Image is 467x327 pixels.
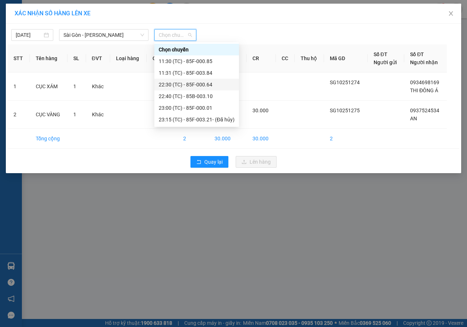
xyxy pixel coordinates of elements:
[410,108,439,113] span: 0937524534
[159,104,235,112] div: 23:00 (TC) - 85F-000.01
[295,44,324,73] th: Thu hộ
[374,51,387,57] span: Số ĐT
[8,101,30,129] td: 2
[159,81,235,89] div: 22:30 (TC) - 85F-000.64
[30,44,68,73] th: Tên hàng
[196,159,201,165] span: rollback
[140,33,144,37] span: down
[30,129,68,149] td: Tổng cộng
[73,83,76,89] span: 1
[252,108,269,113] span: 30.000
[61,28,100,34] b: [DOMAIN_NAME]
[247,129,276,149] td: 30.000
[324,44,367,73] th: Mã GD
[159,92,235,100] div: 22:40 (TC) - 85B-003.10
[236,156,277,168] button: uploadLên hàng
[190,156,228,168] button: rollbackQuay lại
[204,158,223,166] span: Quay lại
[15,10,90,17] span: XÁC NHẬN SỐ HÀNG LÊN XE
[61,35,100,44] li: (c) 2017
[410,87,438,93] span: THI ĐÔNG Á
[8,73,30,101] td: 1
[30,73,68,101] td: CỤC XÁM
[159,30,192,40] span: Chọn chuyến
[410,116,417,121] span: AN
[63,30,144,40] span: Sài Gòn - Phan Rang
[16,31,42,39] input: 14/10/2025
[86,44,111,73] th: ĐVT
[9,47,33,69] b: Thiện Trí
[441,4,461,24] button: Close
[147,44,177,73] th: Ghi chú
[330,79,360,85] span: SG10251274
[247,44,276,73] th: CR
[110,44,146,73] th: Loại hàng
[159,57,235,65] div: 11:30 (TC) - 85F-000.85
[73,112,76,117] span: 1
[410,59,438,65] span: Người nhận
[45,11,72,45] b: Gửi khách hàng
[79,9,97,27] img: logo.jpg
[448,11,454,16] span: close
[159,46,235,54] div: Chọn chuyến
[177,129,209,149] td: 2
[209,129,247,149] td: 30.000
[159,116,235,124] div: 23:15 (TC) - 85F-003.21 - (Đã hủy)
[159,69,235,77] div: 11:31 (TC) - 85F-003.84
[30,101,68,129] td: CỤC VÀNG
[410,51,424,57] span: Số ĐT
[374,59,397,65] span: Người gửi
[86,73,111,101] td: Khác
[324,129,367,149] td: 2
[410,79,439,85] span: 0934698169
[276,44,295,73] th: CC
[86,101,111,129] td: Khác
[154,44,239,55] div: Chọn chuyến
[67,44,86,73] th: SL
[330,108,360,113] span: SG10251275
[8,44,30,73] th: STT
